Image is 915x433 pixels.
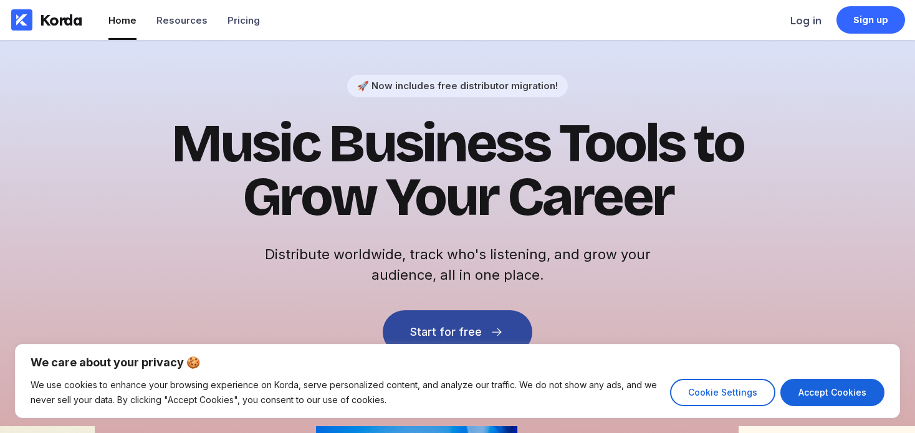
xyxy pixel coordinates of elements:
div: Resources [156,14,208,26]
div: Home [108,14,137,26]
button: Start for free [383,310,532,354]
h2: Distribute worldwide, track who's listening, and grow your audience, all in one place. [258,244,657,285]
h1: Music Business Tools to Grow Your Career [152,117,763,224]
div: Sign up [853,14,889,26]
a: Sign up [836,6,905,34]
p: We use cookies to enhance your browsing experience on Korda, serve personalized content, and anal... [31,378,661,407]
div: Pricing [228,14,260,26]
p: We care about your privacy 🍪 [31,355,884,370]
div: Log in [790,14,822,27]
div: 🚀 Now includes free distributor migration! [357,80,558,92]
div: Korda [40,11,82,29]
button: Accept Cookies [780,379,884,406]
button: Cookie Settings [670,379,775,406]
div: Start for free [410,326,481,338]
